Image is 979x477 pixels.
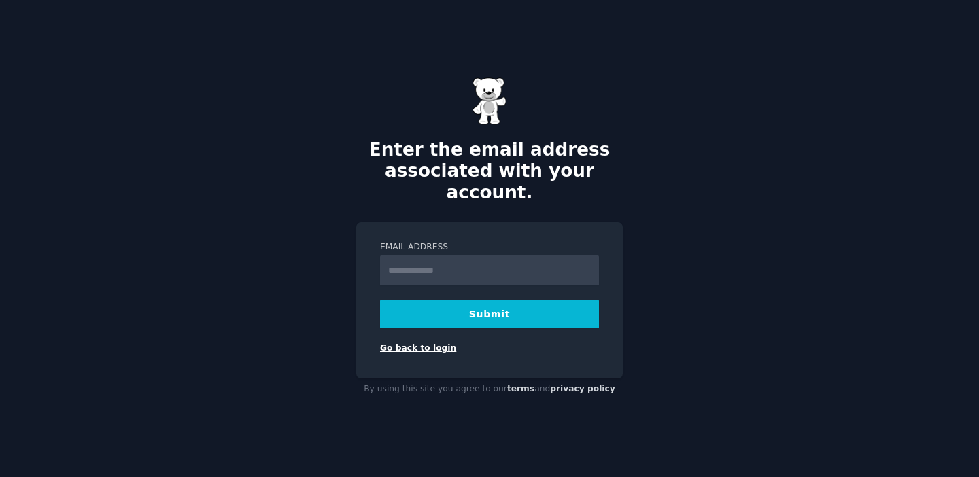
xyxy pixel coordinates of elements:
[380,300,599,328] button: Submit
[356,378,623,400] div: By using this site you agree to our and
[356,139,623,204] h2: Enter the email address associated with your account.
[380,241,599,253] label: Email Address
[550,384,615,393] a: privacy policy
[380,343,456,353] a: Go back to login
[473,77,506,125] img: Gummy Bear
[507,384,534,393] a: terms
